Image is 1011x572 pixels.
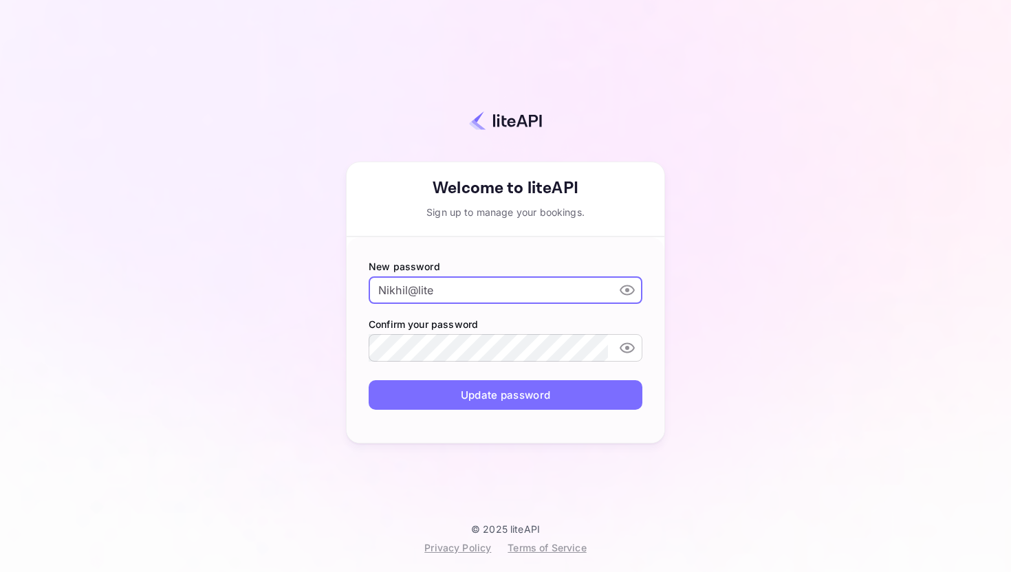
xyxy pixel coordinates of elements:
div: Welcome to liteAPI [347,176,664,201]
div: Privacy Policy [424,540,491,555]
button: toggle password visibility [613,276,641,304]
input: • • • • • • • • • • [369,276,608,304]
div: Sign up to manage your bookings. [347,205,664,219]
label: Confirm your password [369,317,642,331]
button: toggle password visibility [613,334,641,362]
div: Terms of Service [508,540,586,555]
label: New password [369,259,642,274]
img: liteapi [469,111,542,131]
p: © 2025 liteAPI [471,523,540,535]
button: Update password [369,380,642,410]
